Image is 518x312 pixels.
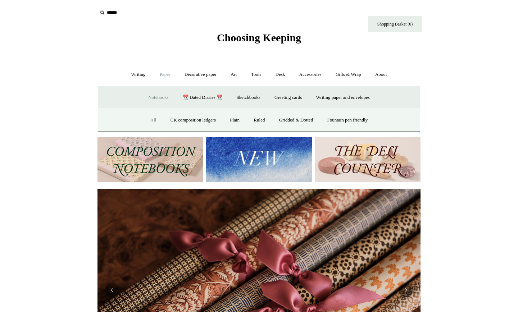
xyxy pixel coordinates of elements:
[217,37,301,42] a: Choosing Keeping
[273,111,320,130] a: Gridded & Dotted
[369,65,394,84] a: About
[368,16,422,32] a: Shopping Basket (0)
[178,65,223,84] a: Decorative paper
[293,65,328,84] a: Accessories
[164,111,222,130] a: CK composition ledgers
[399,283,413,297] button: Next
[153,65,177,84] a: Paper
[230,88,267,107] a: Sketchbooks
[125,65,152,84] a: Writing
[144,111,163,130] a: All
[224,65,243,84] a: Art
[206,137,312,182] img: New.jpg__PID:f73bdf93-380a-4a35-bcfe-7823039498e1
[105,283,119,297] button: Previous
[315,137,421,182] img: The Deli Counter
[176,88,229,107] a: 📆 Dated Diaries 📆
[142,88,175,107] a: Notebooks
[321,111,374,130] a: Fountain pen friendly
[247,111,271,130] a: Ruled
[223,111,246,130] a: Plain
[268,88,308,107] a: Greeting cards
[97,137,203,182] img: 202302 Composition ledgers.jpg__PID:69722ee6-fa44-49dd-a067-31375e5d54ec
[310,88,376,107] a: Writing paper and envelopes
[245,65,268,84] a: Tools
[329,65,368,84] a: Gifts & Wrap
[269,65,292,84] a: Desk
[217,32,301,43] span: Choosing Keeping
